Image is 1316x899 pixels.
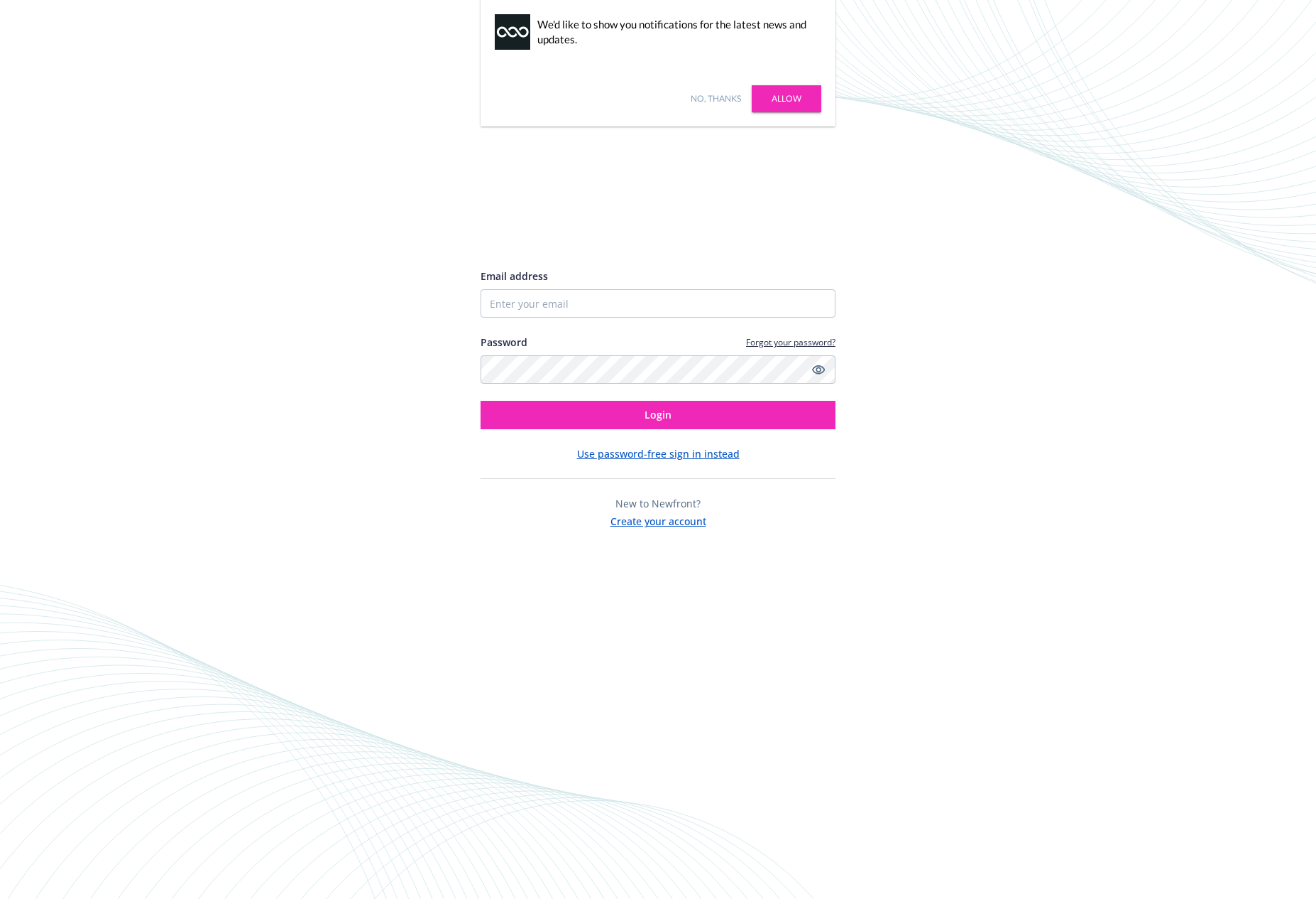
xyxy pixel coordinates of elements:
input: Enter your password [481,355,835,384]
img: Newfront logo [481,217,615,242]
a: No, thanks [691,92,741,105]
div: We'd like to show you notifications for the latest news and updates. [537,17,814,47]
button: Use password-free sign in instead [577,446,740,461]
span: Login [645,408,671,421]
button: Create your account [610,511,706,529]
span: Email address [481,269,548,283]
label: Password [481,335,527,350]
a: Show password [810,361,827,378]
a: Allow [752,85,821,112]
input: Enter your email [481,289,835,318]
button: Login [481,401,835,429]
a: Forgot your password? [746,336,835,348]
span: New to Newfront? [615,497,701,510]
